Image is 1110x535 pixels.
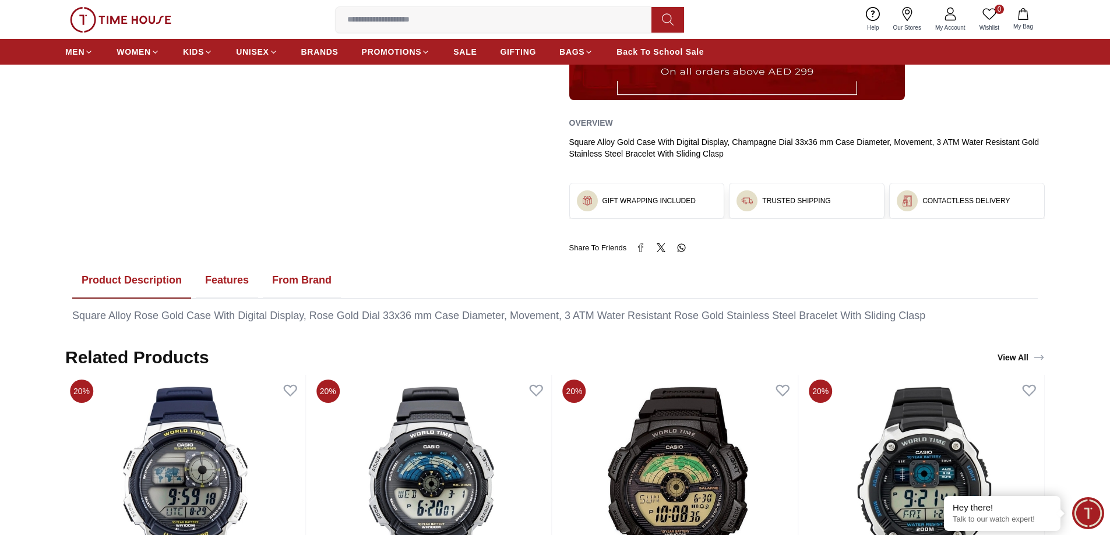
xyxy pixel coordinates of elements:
a: GIFTING [500,41,536,62]
span: Our Stores [889,23,926,32]
a: KIDS [183,41,213,62]
a: UNISEX [236,41,277,62]
span: GIFTING [500,46,536,58]
div: Chat Widget [1072,497,1104,529]
h3: CONTACTLESS DELIVERY [922,196,1010,206]
img: ... [901,195,913,207]
h2: Overview [569,114,613,132]
a: Our Stores [886,5,928,34]
span: My Account [931,23,970,32]
span: 20% [809,380,832,403]
div: Square Alloy Rose Gold Case With Digital Display, Rose Gold Dial 33x36 mm Case Diameter, Movement... [72,308,1038,324]
img: ... [741,195,753,207]
span: BRANDS [301,46,339,58]
h3: GIFT WRAPPING INCLUDED [602,196,696,206]
a: MEN [65,41,93,62]
span: 20% [563,380,586,403]
span: My Bag [1009,22,1038,31]
span: Help [862,23,884,32]
span: MEN [65,46,84,58]
a: BRANDS [301,41,339,62]
div: View All [998,352,1045,363]
span: Wishlist [975,23,1004,32]
span: BAGS [559,46,584,58]
button: Features [196,263,258,299]
button: My Bag [1006,6,1040,33]
div: Hey there! [953,502,1052,513]
a: PROMOTIONS [362,41,431,62]
p: Talk to our watch expert! [953,515,1052,525]
a: SALE [453,41,477,62]
div: Square Alloy Gold Case With Digital Display, Champagne Dial 33x36 mm Case Diameter, Movement, 3 A... [569,136,1045,160]
a: Help [860,5,886,34]
h3: TRUSTED SHIPPING [762,196,830,206]
img: ... [70,7,171,33]
a: 0Wishlist [972,5,1006,34]
span: SALE [453,46,477,58]
span: 0 [995,5,1004,14]
span: Share To Friends [569,242,627,254]
button: From Brand [263,263,341,299]
a: WOMEN [117,41,160,62]
a: Back To School Sale [616,41,704,62]
span: KIDS [183,46,204,58]
span: 20% [316,380,340,403]
span: UNISEX [236,46,269,58]
span: WOMEN [117,46,151,58]
a: BAGS [559,41,593,62]
span: PROMOTIONS [362,46,422,58]
img: ... [582,195,593,207]
span: Back To School Sale [616,46,704,58]
button: Product Description [72,263,191,299]
span: 20% [70,380,93,403]
h2: Related Products [65,347,209,368]
a: View All [995,349,1047,366]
